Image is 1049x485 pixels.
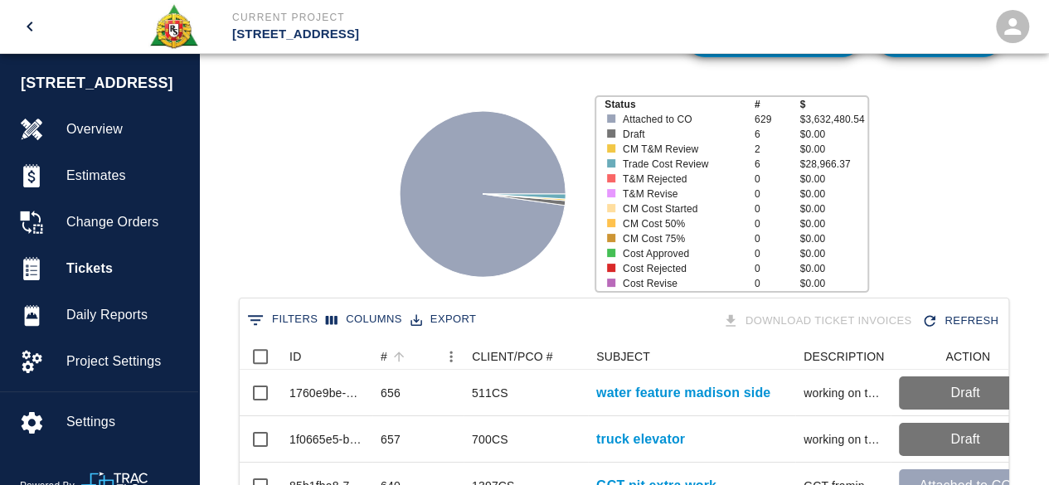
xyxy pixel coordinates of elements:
[623,231,741,246] p: CM Cost 75%
[755,112,800,127] p: 629
[755,172,800,187] p: 0
[755,246,800,261] p: 0
[381,431,401,448] div: 657
[918,307,1005,336] button: Refresh
[464,343,588,370] div: CLIENT/PCO #
[66,166,185,186] span: Estimates
[66,259,185,279] span: Tickets
[596,429,685,449] a: truck elevator
[281,343,372,370] div: ID
[799,97,867,112] p: $
[623,187,741,201] p: T&M Revise
[605,97,755,112] p: Status
[755,261,800,276] p: 0
[623,172,741,187] p: T&M Rejected
[799,172,867,187] p: $0.00
[906,429,1025,449] p: Draft
[439,344,464,369] button: Menu
[799,142,867,157] p: $0.00
[232,10,614,25] p: Current Project
[799,112,867,127] p: $3,632,480.54
[799,216,867,231] p: $0.00
[799,201,867,216] p: $0.00
[623,157,741,172] p: Trade Cost Review
[623,201,741,216] p: CM Cost Started
[472,431,508,448] div: 700CS
[755,187,800,201] p: 0
[372,343,464,370] div: #
[945,343,990,370] div: ACTION
[588,343,795,370] div: SUBJECT
[623,246,741,261] p: Cost Approved
[66,305,185,325] span: Daily Reports
[66,212,185,232] span: Change Orders
[623,261,741,276] p: Cost Rejected
[804,431,882,448] div: working on the truck elevator pre-cast lintel
[891,343,1040,370] div: ACTION
[755,276,800,291] p: 0
[289,343,301,370] div: ID
[755,142,800,157] p: 2
[799,246,867,261] p: $0.00
[387,345,410,368] button: Sort
[289,431,364,448] div: 1f0665e5-b244-42a6-93bd-72c2911fb9de
[719,307,919,336] div: Tickets download in groups of 15
[755,157,800,172] p: 6
[755,127,800,142] p: 6
[804,385,882,401] div: working on the water feature madison side
[799,127,867,142] p: $0.00
[66,352,185,371] span: Project Settings
[623,216,741,231] p: CM Cost 50%
[623,127,741,142] p: Draft
[381,385,401,401] div: 656
[322,307,406,332] button: Select columns
[799,231,867,246] p: $0.00
[755,97,800,112] p: #
[596,383,770,403] a: water feature madison side
[289,385,364,401] div: 1760e9be-09e0-429e-8488-6e6d8814d45b
[623,112,741,127] p: Attached to CO
[795,343,891,370] div: DESCRIPTION
[755,231,800,246] p: 0
[596,343,650,370] div: SUBJECT
[66,119,185,139] span: Overview
[799,157,867,172] p: $28,966.37
[472,385,508,401] div: 511CS
[10,7,50,46] button: open drawer
[232,25,614,44] p: [STREET_ADDRESS]
[623,142,741,157] p: CM T&M Review
[66,412,185,432] span: Settings
[799,261,867,276] p: $0.00
[799,276,867,291] p: $0.00
[243,307,322,333] button: Show filters
[755,216,800,231] p: 0
[906,383,1025,403] p: Draft
[406,307,480,332] button: Export
[918,307,1005,336] div: Refresh the list
[148,3,199,50] img: Roger & Sons Concrete
[472,343,553,370] div: CLIENT/PCO #
[381,343,387,370] div: #
[21,72,190,95] span: [STREET_ADDRESS]
[804,343,884,370] div: DESCRIPTION
[966,405,1049,485] iframe: Chat Widget
[755,201,800,216] p: 0
[799,187,867,201] p: $0.00
[623,276,741,291] p: Cost Revise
